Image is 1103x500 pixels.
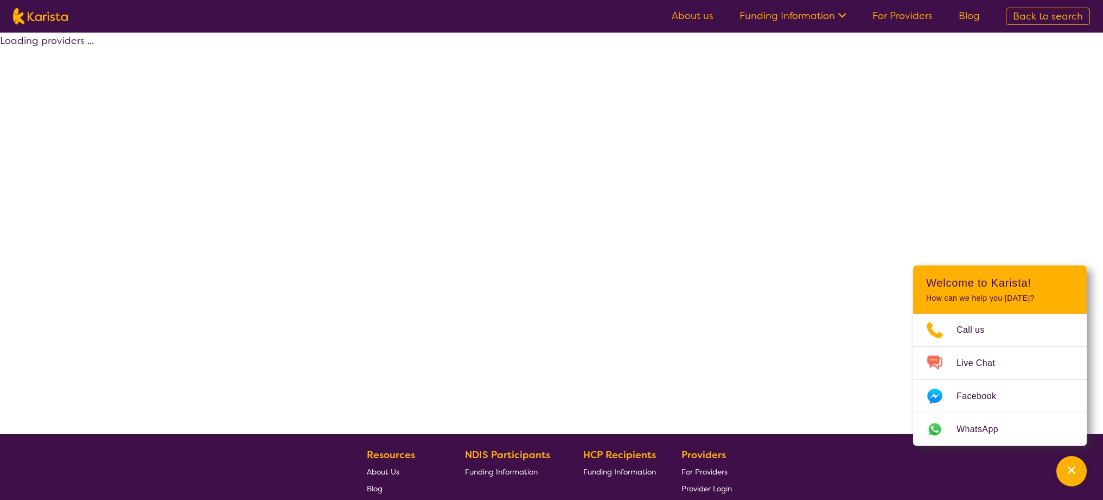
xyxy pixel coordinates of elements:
[367,463,439,480] a: About Us
[583,463,656,480] a: Funding Information
[367,448,415,461] b: Resources
[465,467,538,477] span: Funding Information
[739,9,846,22] a: Funding Information
[926,294,1074,303] p: How can we help you [DATE]?
[1006,8,1090,25] a: Back to search
[1056,456,1087,486] button: Channel Menu
[681,480,732,497] a: Provider Login
[681,463,732,480] a: For Providers
[367,484,382,493] span: Blog
[957,355,1008,371] span: Live Chat
[872,9,933,22] a: For Providers
[957,421,1011,438] span: WhatsApp
[913,314,1087,446] ul: Choose channel
[583,448,656,461] b: HCP Recipients
[681,448,726,461] b: Providers
[681,467,728,477] span: For Providers
[913,413,1087,446] a: Web link opens in a new tab.
[681,484,732,493] span: Provider Login
[1013,10,1083,23] span: Back to search
[465,463,558,480] a: Funding Information
[13,8,68,24] img: Karista logo
[367,480,439,497] a: Blog
[583,467,656,477] span: Funding Information
[465,448,550,461] b: NDIS Participants
[926,276,1074,289] h2: Welcome to Karista!
[957,388,1009,404] span: Facebook
[959,9,980,22] a: Blog
[957,322,998,338] span: Call us
[672,9,713,22] a: About us
[913,265,1087,446] div: Channel Menu
[367,467,399,477] span: About Us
